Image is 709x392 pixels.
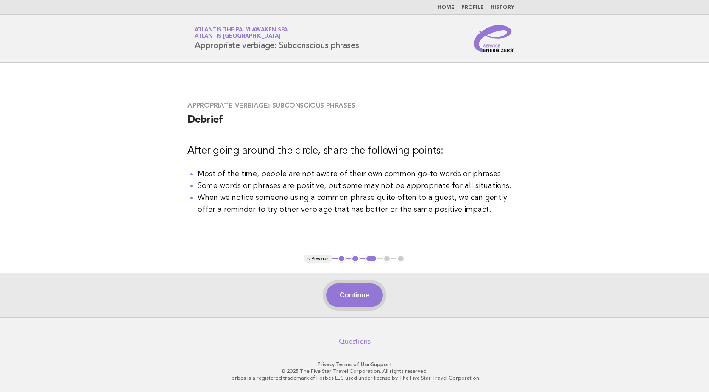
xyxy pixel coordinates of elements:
[474,25,514,52] img: Service Energizers
[95,368,614,375] p: © 2025 The Five Star Travel Corporation. All rights reserved.
[318,361,335,367] a: Privacy
[336,361,370,367] a: Terms of Use
[198,168,522,180] li: Most of the time, people are not aware of their own common go-to words or phrases.
[198,192,522,216] li: When we notice someone using a common phrase quite often to a guest, we can gently offer a remind...
[338,255,346,263] button: 1
[95,375,614,381] p: Forbes is a registered trademark of Forbes LLC used under license by The Five Star Travel Corpora...
[339,337,371,346] a: Questions
[187,144,522,158] h3: After going around the circle, share the following points:
[371,361,392,367] a: Support
[187,113,522,134] h2: Debrief
[438,5,455,10] a: Home
[195,34,280,39] span: Atlantis [GEOGRAPHIC_DATA]
[461,5,484,10] a: Profile
[95,361,614,368] p: · ·
[198,180,522,192] li: Some words or phrases are positive, but some may not be appropriate for all situations.
[491,5,514,10] a: History
[195,28,359,50] h1: Appropriate verbiage: Subconscious phrases
[326,283,382,307] button: Continue
[351,255,360,263] button: 2
[187,101,522,110] h3: Appropriate verbiage: Subconscious phrases
[195,27,288,39] a: Atlantis The Palm Awaken SpaAtlantis [GEOGRAPHIC_DATA]
[365,255,377,263] button: 3
[304,255,332,263] button: < Previous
